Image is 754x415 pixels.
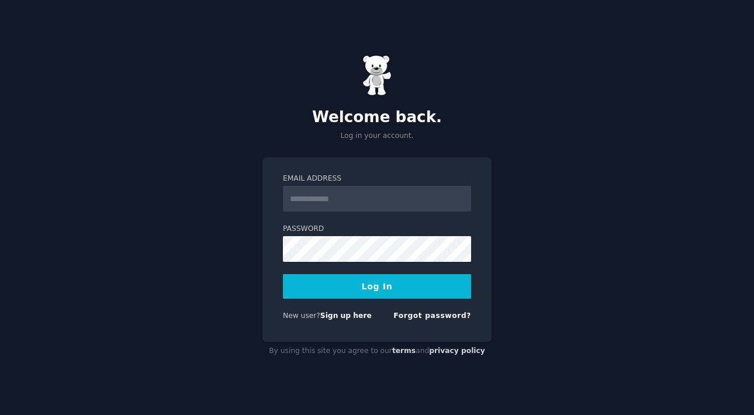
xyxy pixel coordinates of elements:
[283,274,471,299] button: Log In
[262,108,492,127] h2: Welcome back.
[283,174,471,184] label: Email Address
[283,312,320,320] span: New user?
[393,312,471,320] a: Forgot password?
[262,131,492,141] p: Log in your account.
[429,347,485,355] a: privacy policy
[320,312,372,320] a: Sign up here
[392,347,416,355] a: terms
[283,224,471,234] label: Password
[262,342,492,361] div: By using this site you agree to our and
[362,55,392,96] img: Gummy Bear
